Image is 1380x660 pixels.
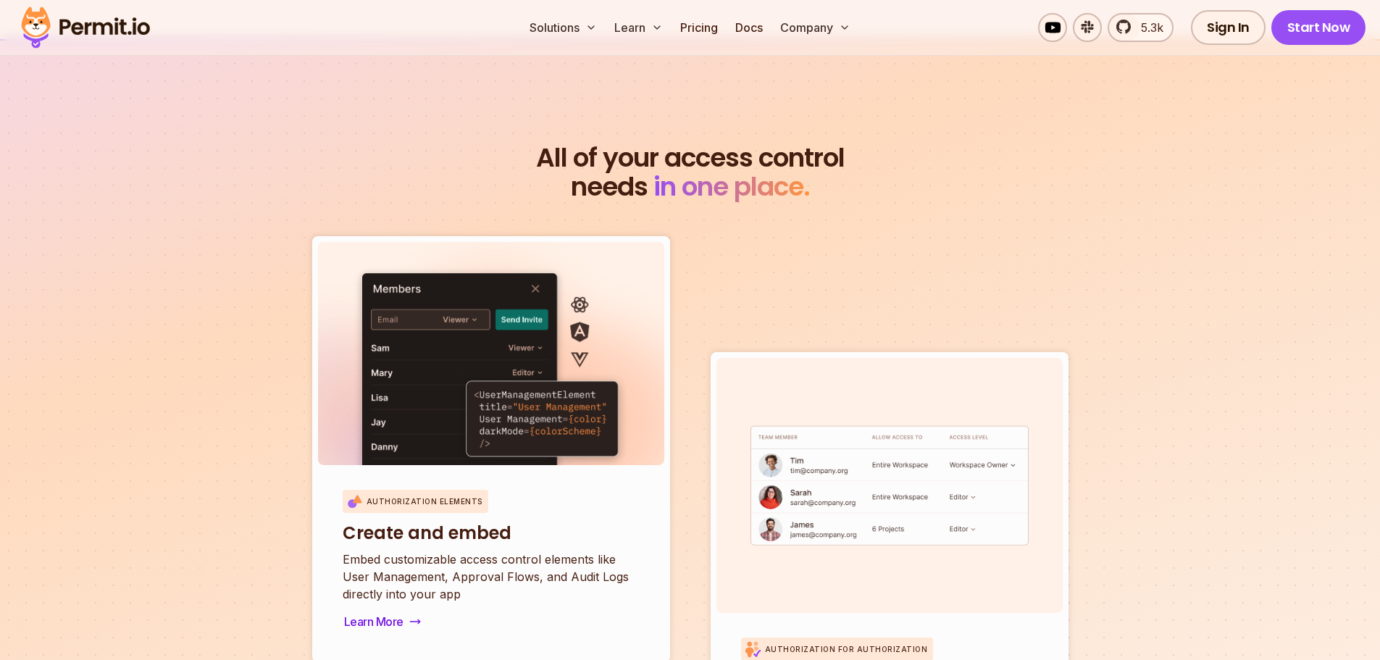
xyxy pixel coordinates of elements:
[1271,10,1366,45] a: Start Now
[774,13,856,42] button: Company
[343,551,640,603] p: Embed customizable access control elements like User Management, Approval Flows, and Audit Logs d...
[765,644,928,655] p: Authorization for Authorization
[1191,10,1266,45] a: Sign In
[14,3,156,52] img: Permit logo
[367,496,482,507] p: Authorization Elements
[1108,13,1174,42] a: 5.3k
[609,13,669,42] button: Learn
[273,143,1108,172] span: All of your access control
[729,13,769,42] a: Docs
[343,611,422,632] button: Learn More
[653,168,810,205] span: in one place.
[1132,19,1163,36] span: 5.3k
[524,13,603,42] button: Solutions
[674,13,724,42] a: Pricing
[343,522,640,545] h3: Create and embed
[273,143,1108,201] h2: needs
